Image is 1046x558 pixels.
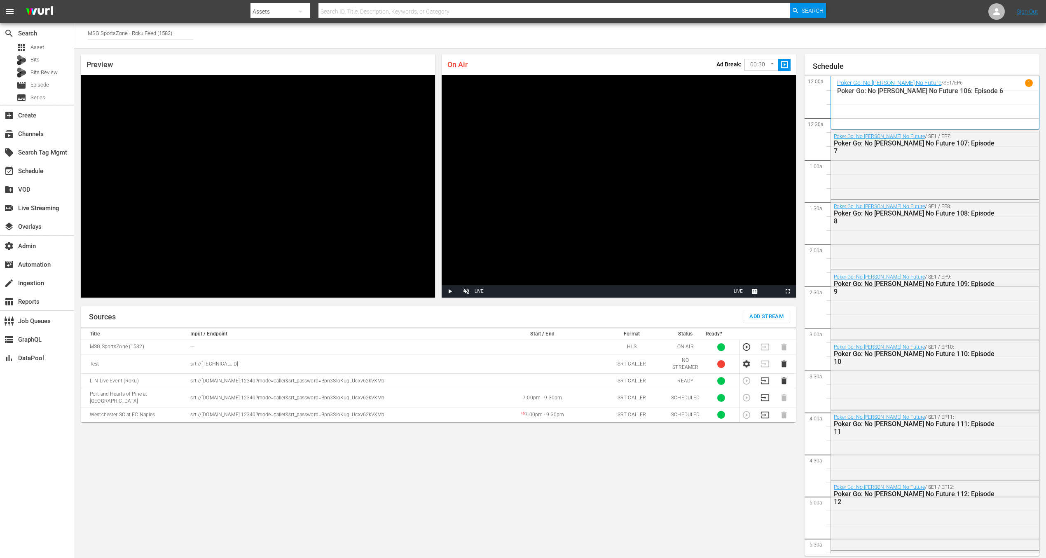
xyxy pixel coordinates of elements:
[743,310,790,323] button: Add Stream
[16,42,26,52] span: Asset
[489,408,596,422] td: 7:00pm - 9:30pm
[4,260,14,270] span: Automation
[458,285,475,298] button: Unmute
[941,80,943,86] p: /
[834,139,995,155] div: Poker Go: No [PERSON_NAME] No Future 107: Episode 7
[16,93,26,103] span: Series
[834,484,925,490] a: Poker Go: No [PERSON_NAME] No Future
[442,285,458,298] button: Play
[667,340,703,354] td: ON AIR
[834,344,995,366] div: / SE1 / EP10:
[4,297,14,307] span: Reports
[16,80,26,90] span: Episode
[834,490,995,506] div: Poker Go: No [PERSON_NAME] No Future 112: Episode 12
[667,354,703,374] td: NO STREAMER
[734,289,743,293] span: LIVE
[834,344,925,350] a: Poker Go: No [PERSON_NAME] No Future
[596,388,668,408] td: SRT CALLER
[442,75,796,298] div: Video Player
[834,134,925,139] a: Poker Go: No [PERSON_NAME] No Future
[837,80,941,86] a: Poker Go: No [PERSON_NAME] No Future
[4,148,14,157] span: Search Tag Mgmt
[834,274,925,280] a: Poker Go: No [PERSON_NAME] No Future
[596,374,668,388] td: SRT CALLER
[190,377,486,385] p: srt://[DOMAIN_NAME]:12340?mode=caller&srt_password=Bpn3SIoKugLUcxv62kVXMb
[20,2,59,21] img: ans4CAIJ8jUAAAAAAAAAAAAAAAAAAAAAAAAgQb4GAAAAAAAAAAAAAAAAAAAAAAAAJMjXAAAAAAAAAAAAAAAAAAAAAAAAgAT5G...
[30,81,49,89] span: Episode
[521,411,525,415] sup: + 6
[447,60,468,69] span: On Air
[779,359,789,368] button: Delete
[4,110,14,120] span: Create
[596,340,668,354] td: HLS
[81,408,188,422] td: Westchester SC at FC Naples
[1017,8,1038,15] a: Sign Out
[596,328,668,340] th: Format
[87,60,113,69] span: Preview
[834,350,995,366] div: Poker Go: No [PERSON_NAME] No Future 110: Episode 10
[81,340,188,354] td: MSG SportsZone (1582)
[742,342,751,352] button: Preview Stream
[749,312,784,321] span: Add Stream
[190,394,486,401] p: srt://[DOMAIN_NAME]:12340?mode=caller&srt_password=Bpn3SIoKugLUcxv62kVXMb
[744,57,778,73] div: 00:30
[30,68,58,77] span: Bits Review
[4,316,14,326] span: settings_input_component
[837,87,1033,95] p: Poker Go: No [PERSON_NAME] No Future 106: Episode 6
[596,354,668,374] td: SRT CALLER
[5,7,15,16] span: menu
[190,411,486,418] p: srt://[DOMAIN_NAME]:12340?mode=caller&srt_password=Bpn3SIoKugLUcxv62kVXMb
[742,359,751,368] button: Configure
[834,204,995,225] div: / SE1 / EP8:
[834,420,995,436] div: Poker Go: No [PERSON_NAME] No Future 111: Episode 11
[954,80,963,86] p: EP6
[596,408,668,422] td: SRT CALLER
[667,374,703,388] td: READY
[188,340,489,354] td: ---
[4,353,14,363] span: DataPool
[780,60,789,70] span: slideshow_sharp
[703,328,739,340] th: Ready?
[834,484,995,506] div: / SE1 / EP12:
[790,3,826,18] button: Search
[834,414,925,420] a: Poker Go: No [PERSON_NAME] No Future
[834,274,995,295] div: / SE1 / EP9:
[30,94,45,102] span: Series
[746,285,763,298] button: Captions
[16,68,26,77] div: Bits Review
[81,75,435,298] div: Video Player
[4,222,14,232] span: Overlays
[779,285,796,298] button: Fullscreen
[667,388,703,408] td: SCHEDULED
[667,408,703,422] td: SCHEDULED
[4,241,14,251] span: Admin
[81,354,188,374] td: Test
[188,328,489,340] th: Input / Endpoint
[81,388,188,408] td: Portland Hearts of Pine at [GEOGRAPHIC_DATA]
[30,43,44,52] span: Asset
[1027,80,1030,86] p: 1
[761,393,770,402] button: Transition
[190,361,486,368] p: srt://[TECHNICAL_ID]
[834,134,995,155] div: / SE1 / EP7:
[30,56,40,64] span: Bits
[761,376,770,385] button: Transition
[834,209,995,225] div: Poker Go: No [PERSON_NAME] No Future 108: Episode 8
[813,62,1039,70] h1: Schedule
[667,328,703,340] th: Status
[489,388,596,408] td: 7:00pm - 9:30pm
[81,328,188,340] th: Title
[89,313,116,321] h1: Sources
[4,185,14,195] span: VOD
[834,414,995,436] div: / SE1 / EP11:
[730,285,746,298] button: Seek to live, currently behind live
[475,285,484,298] div: LIVE
[4,203,14,213] span: Live Streaming
[4,166,14,176] span: Schedule
[16,55,26,65] div: Bits
[834,204,925,209] a: Poker Go: No [PERSON_NAME] No Future
[943,80,954,86] p: SE1 /
[81,374,188,388] td: LTN Live Event (Roku)
[489,328,596,340] th: Start / End
[761,410,770,420] button: Transition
